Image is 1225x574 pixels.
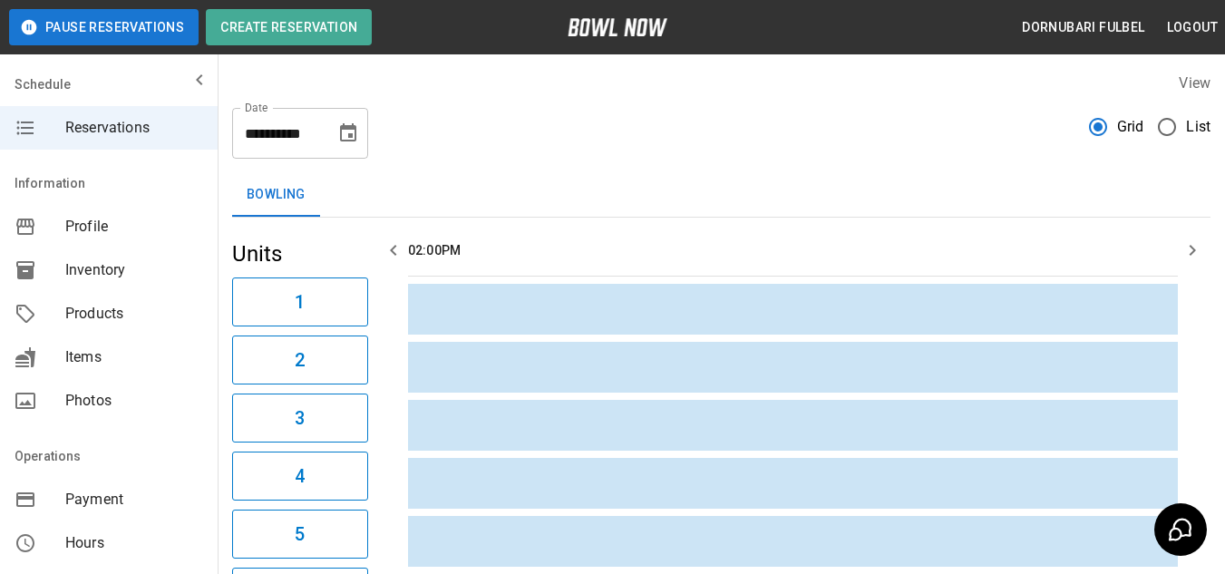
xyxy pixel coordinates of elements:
[232,173,320,217] button: Bowling
[65,259,203,281] span: Inventory
[232,277,368,326] button: 1
[65,532,203,554] span: Hours
[232,336,368,384] button: 2
[232,452,368,501] button: 4
[65,303,203,325] span: Products
[1160,11,1225,44] button: Logout
[232,394,368,443] button: 3
[1117,116,1144,138] span: Grid
[206,9,372,45] button: Create Reservation
[9,9,199,45] button: Pause Reservations
[65,346,203,368] span: Items
[295,404,305,433] h6: 3
[65,390,203,412] span: Photos
[232,239,368,268] h5: Units
[232,510,368,559] button: 5
[65,117,203,139] span: Reservations
[65,489,203,511] span: Payment
[1179,74,1210,92] label: View
[330,115,366,151] button: Choose date, selected date is Sep 9, 2025
[295,520,305,549] h6: 5
[295,287,305,316] h6: 1
[1186,116,1210,138] span: List
[568,18,667,36] img: logo
[1015,11,1152,44] button: Dornubari Fulbel
[295,462,305,491] h6: 4
[408,225,1178,277] th: 02:00PM
[232,173,1210,217] div: inventory tabs
[65,216,203,238] span: Profile
[295,345,305,375] h6: 2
